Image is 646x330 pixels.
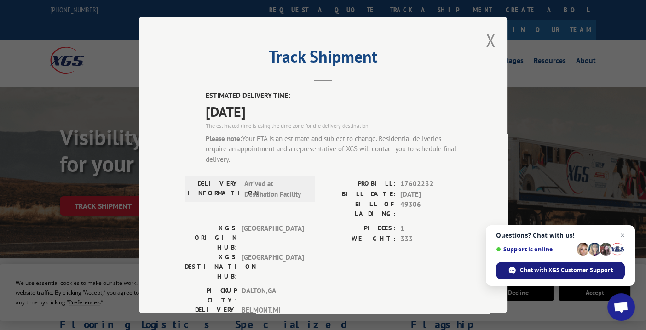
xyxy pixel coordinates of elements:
label: DELIVERY INFORMATION: [188,179,240,199]
span: [DATE] [206,101,461,121]
label: XGS DESTINATION HUB: [185,252,237,281]
span: 17602232 [400,179,461,189]
span: BELMONT , MI [242,305,304,324]
h2: Track Shipment [185,50,461,68]
span: [GEOGRAPHIC_DATA] [242,223,304,252]
label: WEIGHT: [323,233,396,244]
span: Chat with XGS Customer Support [520,266,613,274]
span: 49306 [400,199,461,219]
span: Questions? Chat with us! [496,232,625,239]
div: Chat with XGS Customer Support [496,262,625,279]
label: BILL DATE: [323,189,396,199]
label: PROBILL: [323,179,396,189]
span: Arrived at Destination Facility [244,179,306,199]
div: Your ETA is an estimate and subject to change. Residential deliveries require an appointment and ... [206,133,461,165]
div: The estimated time is using the time zone for the delivery destination. [206,121,461,130]
label: BILL OF LADING: [323,199,396,219]
label: PIECES: [323,223,396,234]
span: 1 [400,223,461,234]
span: DALTON , GA [242,286,304,305]
span: [GEOGRAPHIC_DATA] [242,252,304,281]
span: 333 [400,233,461,244]
strong: Please note: [206,134,242,142]
label: ESTIMATED DELIVERY TIME: [206,91,461,101]
label: PICKUP CITY: [185,286,237,305]
label: DELIVERY CITY: [185,305,237,324]
div: Open chat [607,293,635,321]
span: Support is online [496,246,573,253]
button: Close modal [485,28,496,52]
span: [DATE] [400,189,461,199]
span: Close chat [617,230,628,241]
label: XGS ORIGIN HUB: [185,223,237,252]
